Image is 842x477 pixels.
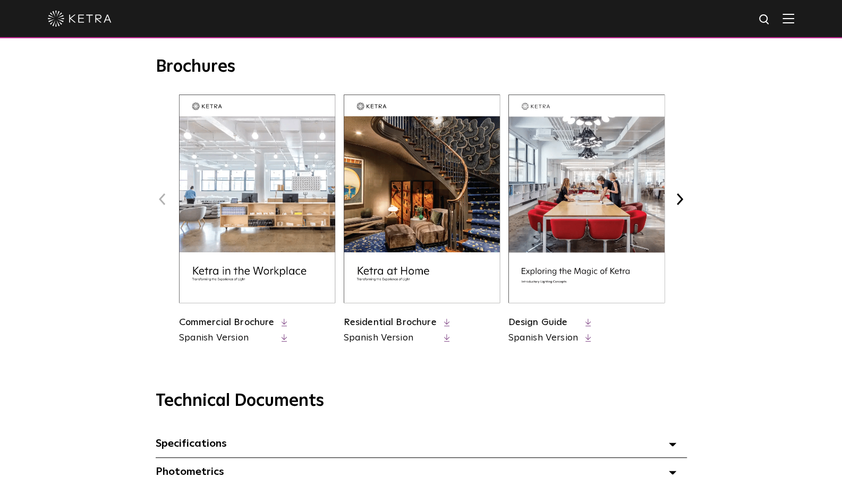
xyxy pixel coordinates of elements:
a: Design Guide [508,318,568,327]
img: ketra-logo-2019-white [48,11,112,27]
button: Next [673,192,687,206]
a: Spanish Version [344,331,437,345]
h3: Brochures [156,56,687,79]
a: Residential Brochure [344,318,437,327]
img: design_brochure_thumbnail [508,95,665,303]
a: Commercial Brochure [179,318,275,327]
a: Spanish Version [508,331,578,345]
a: Spanish Version [179,331,275,345]
span: Specifications [156,438,227,449]
h3: Technical Documents [156,391,687,411]
img: search icon [758,13,771,27]
img: Hamburger%20Nav.svg [783,13,794,23]
img: residential_brochure_thumbnail [344,95,500,303]
span: Photometrics [156,466,224,477]
button: Previous [156,192,169,206]
img: commercial_brochure_thumbnail [179,95,335,303]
